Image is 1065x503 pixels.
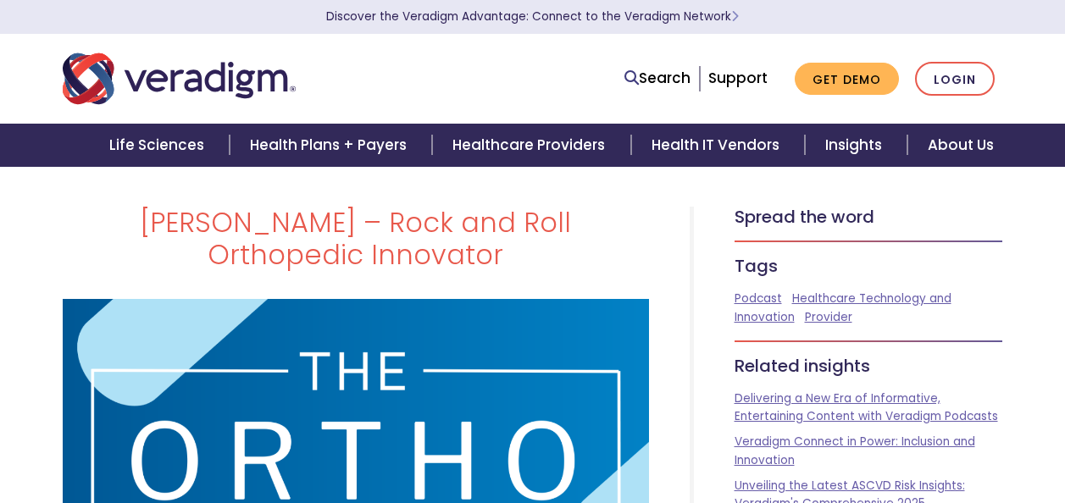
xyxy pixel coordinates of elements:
h5: Related insights [735,356,1003,376]
a: Life Sciences [89,124,230,167]
a: Insights [805,124,907,167]
h1: [PERSON_NAME] – Rock and Roll Orthopedic Innovator [63,207,649,272]
a: About Us [907,124,1014,167]
a: Healthcare Providers [432,124,630,167]
a: Veradigm Connect in Power: Inclusion and Innovation [735,434,975,468]
img: Veradigm logo [63,51,296,107]
a: Delivering a New Era of Informative, Entertaining Content with Veradigm Podcasts [735,390,998,425]
a: Discover the Veradigm Advantage: Connect to the Veradigm NetworkLearn More [326,8,739,25]
a: Search [624,67,691,90]
a: Health Plans + Payers [230,124,432,167]
a: Podcast [735,290,782,307]
h5: Spread the word [735,207,1003,227]
a: Provider [805,309,852,325]
a: Healthcare Technology and Innovation [735,290,951,325]
span: Learn More [731,8,739,25]
a: Support [708,68,768,88]
a: Health IT Vendors [631,124,805,167]
h5: Tags [735,256,1003,276]
a: Get Demo [795,63,899,96]
a: Login [915,62,995,97]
